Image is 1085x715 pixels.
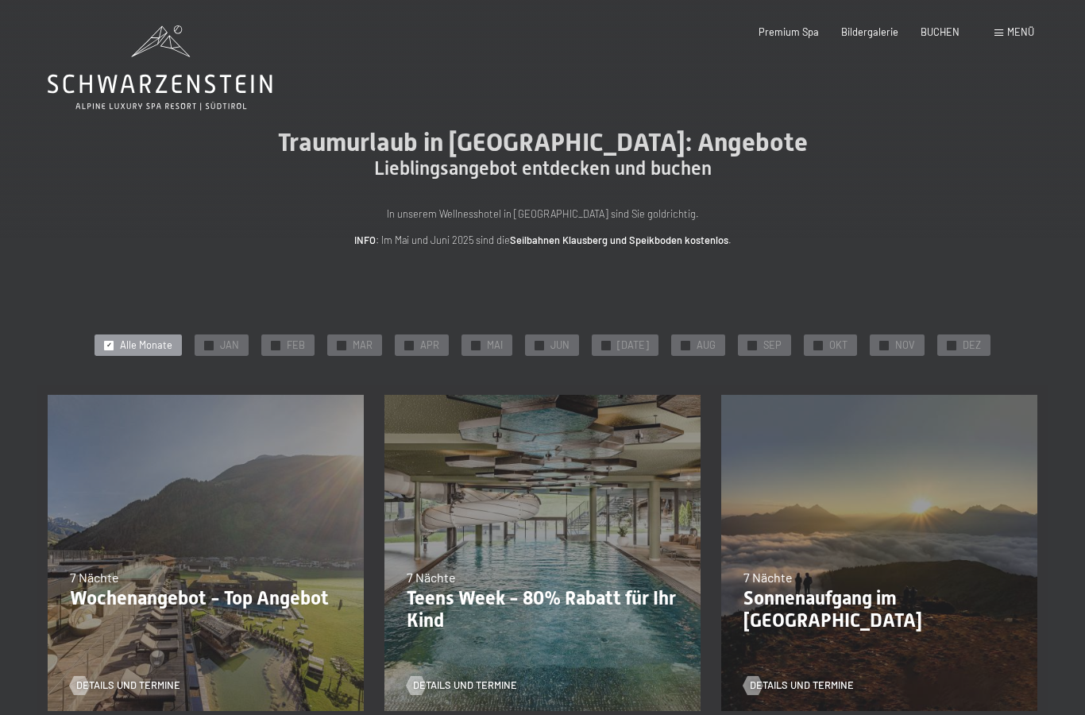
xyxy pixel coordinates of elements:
[683,341,689,350] span: ✓
[353,338,373,353] span: MAR
[550,338,570,353] span: JUN
[473,341,479,350] span: ✓
[1007,25,1034,38] span: Menü
[70,570,119,585] span: 7 Nächte
[743,587,1015,633] p: Sonnenaufgang im [GEOGRAPHIC_DATA]
[617,338,649,353] span: [DATE]
[841,25,898,38] a: Bildergalerie
[413,678,517,693] span: Details und Termine
[537,341,542,350] span: ✓
[949,341,955,350] span: ✓
[407,341,412,350] span: ✓
[697,338,716,353] span: AUG
[120,338,172,353] span: Alle Monate
[963,338,981,353] span: DEZ
[220,338,239,353] span: JAN
[407,570,456,585] span: 7 Nächte
[407,678,517,693] a: Details und Termine
[278,127,808,157] span: Traumurlaub in [GEOGRAPHIC_DATA]: Angebote
[759,25,819,38] a: Premium Spa
[106,341,112,350] span: ✓
[882,341,887,350] span: ✓
[743,570,793,585] span: 7 Nächte
[743,678,854,693] a: Details und Termine
[207,341,212,350] span: ✓
[407,587,678,633] p: Teens Week - 80% Rabatt für Ihr Kind
[374,157,712,180] span: Lieblingsangebot entdecken und buchen
[420,338,439,353] span: APR
[750,341,755,350] span: ✓
[273,341,279,350] span: ✓
[354,234,376,246] strong: INFO
[816,341,821,350] span: ✓
[750,678,854,693] span: Details und Termine
[70,587,342,610] p: Wochenangebot - Top Angebot
[510,234,728,246] strong: Seilbahnen Klausberg und Speikboden kostenlos
[763,338,782,353] span: SEP
[339,341,345,350] span: ✓
[487,338,503,353] span: MAI
[895,338,915,353] span: NOV
[225,206,860,222] p: In unserem Wellnesshotel in [GEOGRAPHIC_DATA] sind Sie goldrichtig.
[76,678,180,693] span: Details und Termine
[287,338,305,353] span: FEB
[225,232,860,248] p: : Im Mai und Juni 2025 sind die .
[921,25,960,38] a: BUCHEN
[604,341,609,350] span: ✓
[70,678,180,693] a: Details und Termine
[829,338,848,353] span: OKT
